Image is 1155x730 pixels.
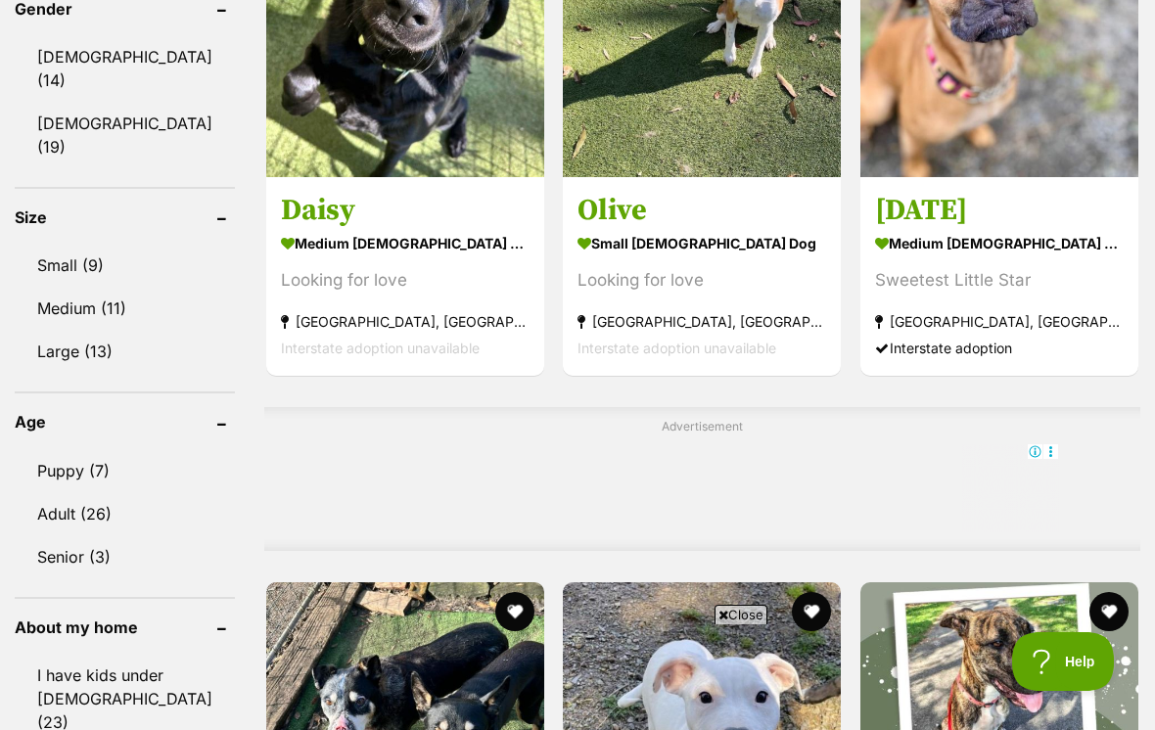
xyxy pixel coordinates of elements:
[15,245,235,286] a: Small (9)
[860,177,1138,376] a: [DATE] medium [DEMOGRAPHIC_DATA] Dog Sweetest Little Star [GEOGRAPHIC_DATA], [GEOGRAPHIC_DATA] In...
[495,592,534,631] button: favourite
[15,413,235,431] header: Age
[875,308,1124,335] strong: [GEOGRAPHIC_DATA], [GEOGRAPHIC_DATA]
[793,592,832,631] button: favourite
[15,450,235,491] a: Puppy (7)
[281,229,530,257] strong: medium [DEMOGRAPHIC_DATA] Dog
[15,493,235,534] a: Adult (26)
[15,536,235,577] a: Senior (3)
[264,407,1140,551] div: Advertisement
[281,192,530,229] h3: Daisy
[563,177,841,376] a: Olive small [DEMOGRAPHIC_DATA] Dog Looking for love [GEOGRAPHIC_DATA], [GEOGRAPHIC_DATA] Intersta...
[1012,632,1116,691] iframe: Help Scout Beacon - Open
[875,192,1124,229] h3: [DATE]
[15,288,235,329] a: Medium (11)
[15,208,235,226] header: Size
[266,177,544,376] a: Daisy medium [DEMOGRAPHIC_DATA] Dog Looking for love [GEOGRAPHIC_DATA], [GEOGRAPHIC_DATA] Interst...
[875,267,1124,294] div: Sweetest Little Star
[15,618,235,636] header: About my home
[346,443,1059,531] iframe: Advertisement
[577,308,826,335] strong: [GEOGRAPHIC_DATA], [GEOGRAPHIC_DATA]
[15,331,235,372] a: Large (13)
[577,267,826,294] div: Looking for love
[103,632,1052,720] iframe: Advertisement
[15,36,235,101] a: [DEMOGRAPHIC_DATA] (14)
[577,192,826,229] h3: Olive
[577,340,776,356] span: Interstate adoption unavailable
[281,267,530,294] div: Looking for love
[281,308,530,335] strong: [GEOGRAPHIC_DATA], [GEOGRAPHIC_DATA]
[281,340,480,356] span: Interstate adoption unavailable
[715,605,767,624] span: Close
[875,229,1124,257] strong: medium [DEMOGRAPHIC_DATA] Dog
[577,229,826,257] strong: small [DEMOGRAPHIC_DATA] Dog
[875,335,1124,361] div: Interstate adoption
[1089,592,1129,631] button: favourite
[15,103,235,167] a: [DEMOGRAPHIC_DATA] (19)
